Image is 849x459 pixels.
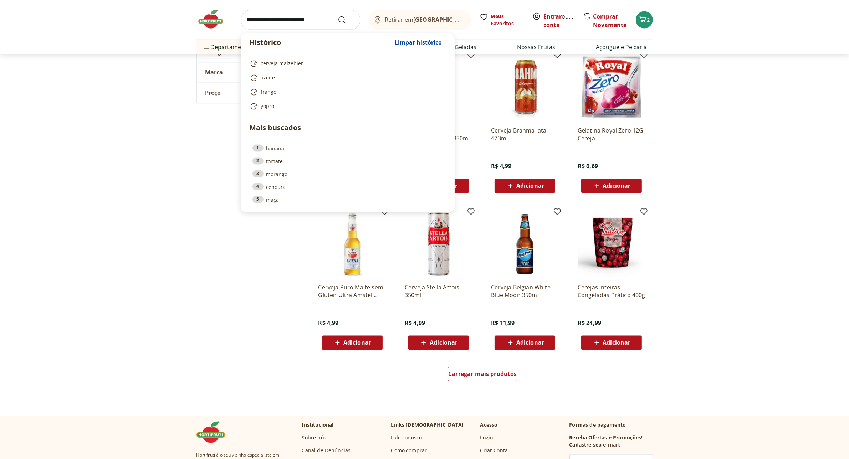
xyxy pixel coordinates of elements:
h3: Cadastre seu e-mail: [569,442,620,449]
button: Carrinho [636,11,653,29]
a: 3morango [252,170,443,178]
a: 4cenoura [252,183,443,191]
button: Marca [197,62,304,82]
a: Entrar [544,12,562,20]
button: Adicionar [581,179,642,193]
button: Preço [197,83,304,103]
span: cerveja malzebier [261,60,303,67]
button: Limpar histórico [392,34,446,51]
img: Cerveja Puro Malte sem Glúten Ultra Amstel Lager Garrafa 275ml [318,210,386,278]
a: Nossas Frutas [517,43,555,51]
a: Cerejas Inteiras Congeladas Prático 400g [578,284,645,299]
img: Hortifruti [196,9,232,30]
p: Mais buscados [250,123,446,133]
img: Cerveja Stella Artois 350ml [405,210,472,278]
h3: Receba Ofertas e Promoções! [569,434,643,442]
a: Comprar Novamente [593,12,627,29]
p: Histórico [250,37,392,47]
a: 2tomate [252,158,443,165]
a: Gelatina Royal Zero 12G Cereja [578,127,645,143]
a: 5maça [252,196,443,204]
a: azeite [250,74,443,82]
div: 2 [252,158,264,165]
span: Adicionar [603,340,630,346]
input: search [241,10,360,30]
button: Adicionar [581,336,642,350]
span: Adicionar [430,340,457,346]
img: Cerveja Brahma lata 473ml [491,53,559,121]
a: Cerveja Brahma lata 473ml [491,127,559,143]
span: yopro [261,103,275,110]
div: 4 [252,183,264,190]
span: Preço [205,89,221,96]
span: Adicionar [516,183,544,189]
span: Adicionar [603,183,630,189]
span: R$ 24,99 [578,319,601,327]
div: 1 [252,145,264,152]
button: Submit Search [338,16,355,24]
span: R$ 6,69 [578,163,598,170]
span: frango [261,89,277,96]
button: Adicionar [322,336,383,350]
a: 1banana [252,145,443,153]
a: Cerveja Puro Malte sem Glúten Ultra Amstel Lager Garrafa 275ml [318,284,386,299]
button: Menu [202,38,211,56]
p: Formas de pagamento [569,422,653,429]
button: Adicionar [495,336,555,350]
span: Marca [205,69,223,76]
span: ou [544,12,576,29]
div: 5 [252,196,264,203]
p: Links [DEMOGRAPHIC_DATA] [391,422,464,429]
a: Açougue e Peixaria [596,43,647,51]
span: 2 [647,16,650,23]
span: Carregar mais produtos [448,371,517,377]
a: Criar Conta [480,447,508,454]
span: R$ 4,99 [405,319,425,327]
span: azeite [261,74,275,82]
button: Retirar em[GEOGRAPHIC_DATA]/[GEOGRAPHIC_DATA] [369,10,471,30]
div: 3 [252,170,264,177]
a: cerveja malzebier [250,60,443,68]
span: Adicionar [516,340,544,346]
span: R$ 4,99 [318,319,339,327]
span: Departamentos [202,38,254,56]
p: Institucional [302,422,334,429]
span: Retirar em [385,16,464,23]
span: Meus Favoritos [491,13,524,27]
span: Adicionar [343,340,371,346]
span: Limpar histórico [395,40,442,45]
a: Fale conosco [391,434,422,442]
a: yopro [250,102,443,111]
a: frango [250,88,443,97]
img: Cerveja Belgian White Blue Moon 350ml [491,210,559,278]
a: Cerveja Stella Artois 350ml [405,284,472,299]
span: R$ 4,99 [491,163,511,170]
a: Canal de Denúncias [302,447,351,454]
button: Adicionar [408,336,469,350]
a: Criar conta [544,12,583,29]
img: Gelatina Royal Zero 12G Cereja [578,53,645,121]
b: [GEOGRAPHIC_DATA]/[GEOGRAPHIC_DATA] [413,16,533,24]
a: Cerveja Belgian White Blue Moon 350ml [491,284,559,299]
span: R$ 11,99 [491,319,515,327]
button: Adicionar [495,179,555,193]
a: Meus Favoritos [480,13,524,27]
a: Carregar mais produtos [448,367,517,384]
a: Sobre nós [302,434,326,442]
a: Login [480,434,493,442]
a: Como comprar [391,447,427,454]
img: Hortifruti [196,422,232,443]
img: Cerejas Inteiras Congeladas Prático 400g [578,210,645,278]
p: Acesso [480,422,498,429]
